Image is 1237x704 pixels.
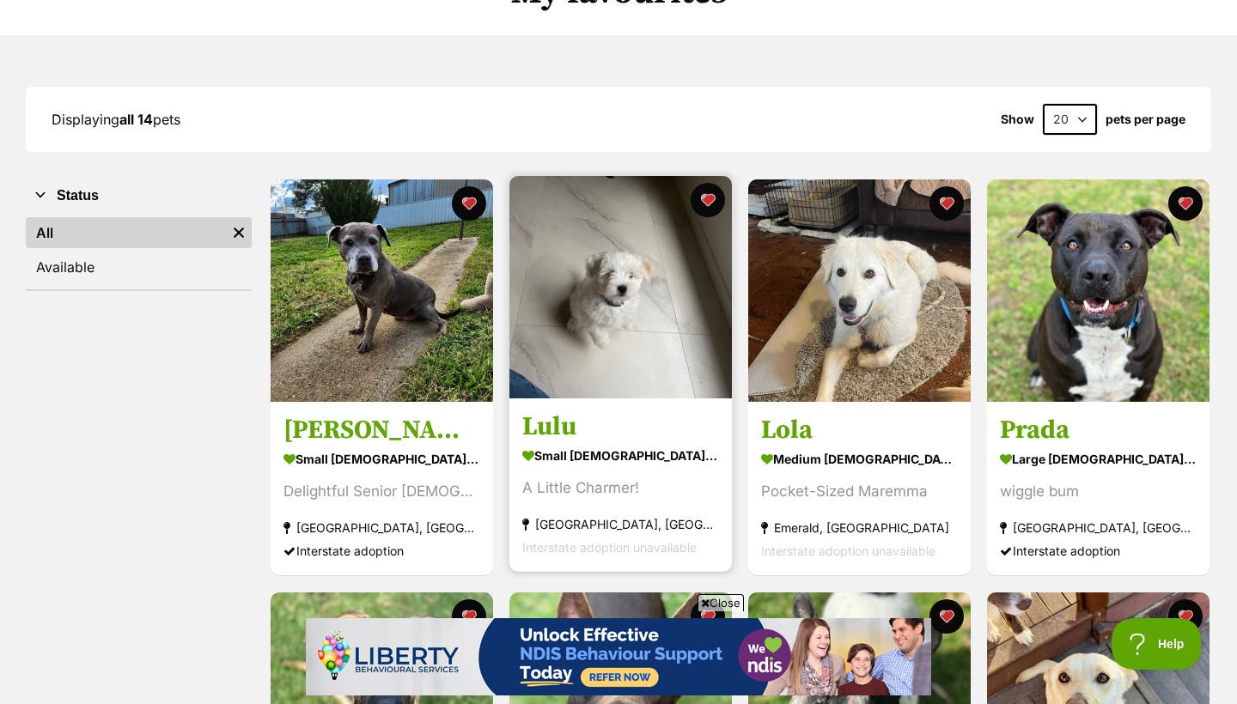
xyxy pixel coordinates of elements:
[283,517,480,540] div: [GEOGRAPHIC_DATA], [GEOGRAPHIC_DATA]
[452,599,486,634] button: favourite
[509,176,732,398] img: Lulu
[1001,112,1034,126] span: Show
[509,398,732,573] a: Lulu small [DEMOGRAPHIC_DATA] Dog A Little Charmer! [GEOGRAPHIC_DATA], [GEOGRAPHIC_DATA] Intersta...
[1168,599,1203,634] button: favourite
[522,477,719,501] div: A Little Charmer!
[1168,186,1203,221] button: favourite
[761,544,935,559] span: Interstate adoption unavailable
[691,183,725,217] button: favourite
[761,415,958,447] h3: Lola
[283,540,480,563] div: Interstate adoption
[1000,540,1197,563] div: Interstate adoption
[1000,447,1197,472] div: large [DEMOGRAPHIC_DATA] Dog
[522,411,719,444] h3: Lulu
[698,594,744,611] span: Close
[26,214,252,289] div: Status
[748,179,971,402] img: Lola
[748,402,971,576] a: Lola medium [DEMOGRAPHIC_DATA] Dog Pocket-Sized Maremma Emerald, [GEOGRAPHIC_DATA] Interstate ado...
[52,111,180,128] span: Displaying pets
[522,444,719,469] div: small [DEMOGRAPHIC_DATA] Dog
[929,599,964,634] button: favourite
[283,415,480,447] h3: [PERSON_NAME]
[452,186,486,221] button: favourite
[1106,112,1185,126] label: pets per page
[1000,517,1197,540] div: [GEOGRAPHIC_DATA], [GEOGRAPHIC_DATA]
[929,186,964,221] button: favourite
[522,541,697,555] span: Interstate adoption unavailable
[1000,481,1197,504] div: wiggle bum
[1112,618,1203,670] iframe: Help Scout Beacon - Open
[226,217,252,248] a: Remove filter
[987,179,1210,402] img: Prada
[761,517,958,540] div: Emerald, [GEOGRAPHIC_DATA]
[761,447,958,472] div: medium [DEMOGRAPHIC_DATA] Dog
[987,402,1210,576] a: Prada large [DEMOGRAPHIC_DATA] Dog wiggle bum [GEOGRAPHIC_DATA], [GEOGRAPHIC_DATA] Interstate ado...
[522,513,719,537] div: [GEOGRAPHIC_DATA], [GEOGRAPHIC_DATA]
[306,618,931,695] iframe: Advertisement
[26,185,252,207] button: Status
[271,179,493,402] img: Sara
[761,481,958,504] div: Pocket-Sized Maremma
[271,402,493,576] a: [PERSON_NAME] small [DEMOGRAPHIC_DATA] Dog Delightful Senior [DEMOGRAPHIC_DATA] [GEOGRAPHIC_DATA]...
[26,217,226,248] a: All
[26,252,252,282] a: Available
[1000,415,1197,447] h3: Prada
[283,481,480,504] div: Delightful Senior [DEMOGRAPHIC_DATA]
[283,447,480,472] div: small [DEMOGRAPHIC_DATA] Dog
[119,111,153,128] strong: all 14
